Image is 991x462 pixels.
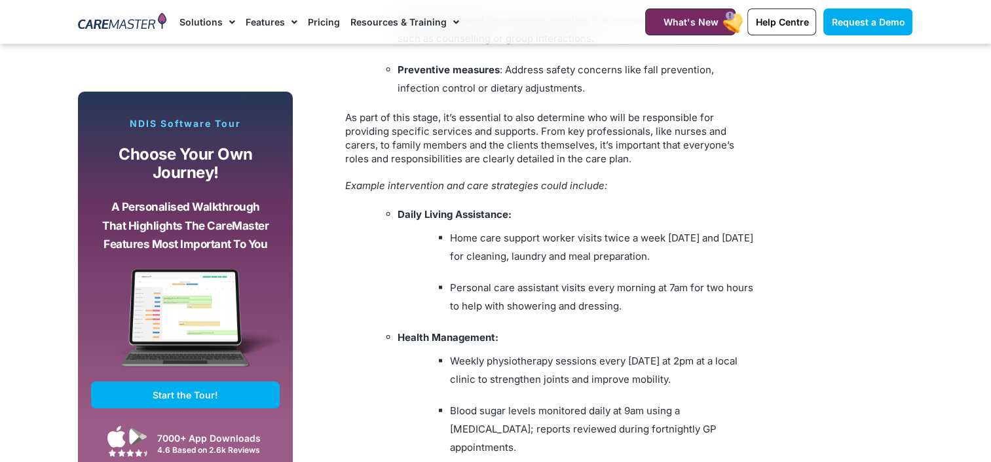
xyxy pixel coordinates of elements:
p: Choose your own journey! [101,145,270,183]
li: Home care support worker visits twice a week [DATE] and [DATE] for cleaning, laundry and meal pre... [450,229,758,266]
li: Personal care assistant visits every morning at 7am for two hours to help with showering and dres... [450,279,758,315]
a: Help Centre [747,9,816,35]
a: Request a Demo [823,9,912,35]
img: CareMaster Software Mockup on Screen [91,269,280,382]
li: Weekly physiotherapy sessions every [DATE] at 2pm at a local clinic to strengthen joints and impr... [450,352,758,389]
strong: Preventive measures [398,63,500,76]
li: Blood sugar levels monitored daily at 9am using a [MEDICAL_DATA]; reports reviewed during fortnig... [450,402,758,457]
strong: Health Management: [398,331,498,344]
img: Apple App Store Icon [107,425,126,448]
span: Start the Tour! [153,389,218,400]
div: 4.6 Based on 2.6k Reviews [157,445,273,455]
img: CareMaster Logo [78,12,166,32]
span: Help Centre [755,16,808,27]
span: Request a Demo [831,16,905,27]
p: A personalised walkthrough that highlights the CareMaster features most important to you [101,198,270,254]
div: 7000+ App Downloads [157,431,273,445]
p: NDIS Software Tour [91,118,280,130]
img: Google Play App Icon [129,427,147,446]
strong: Daily Living Assistance: [398,208,512,221]
img: Google Play Store App Review Stars [108,449,147,457]
a: Start the Tour! [91,382,280,408]
a: What's New [645,9,736,35]
p: As part of this stage, it’s essential to also determine who will be responsible for providing spe... [345,111,758,166]
span: What's New [663,16,718,27]
li: : Address safety concerns like fall prevention, infection control or dietary adjustments. [398,61,758,98]
i: Example intervention and care strategies could include: [345,179,607,192]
